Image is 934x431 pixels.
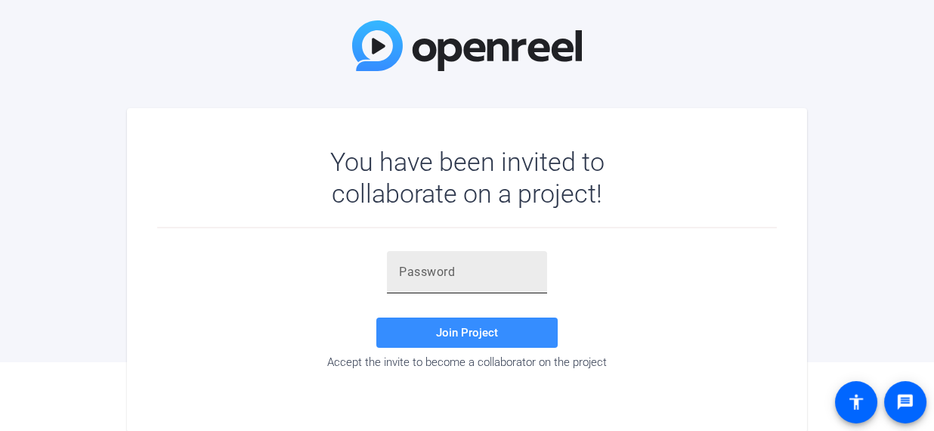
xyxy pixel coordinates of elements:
[896,393,914,411] mat-icon: message
[436,326,498,340] span: Join Project
[157,355,777,369] div: Accept the invite to become a collaborator on the project
[847,393,865,411] mat-icon: accessibility
[376,318,558,348] button: Join Project
[352,20,582,71] img: OpenReel Logo
[399,263,535,281] input: Password
[286,146,648,209] div: You have been invited to collaborate on a project!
